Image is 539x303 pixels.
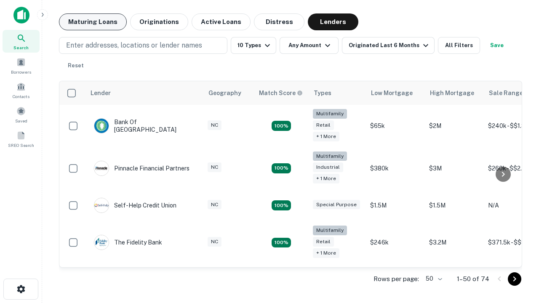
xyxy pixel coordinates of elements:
[308,13,358,30] button: Lenders
[457,274,489,284] p: 1–50 of 74
[254,13,304,30] button: Distress
[203,81,254,105] th: Geography
[483,37,510,54] button: Save your search to get updates of matches that match your search criteria.
[272,163,291,173] div: Matching Properties: 14, hasApolloMatch: undefined
[254,81,309,105] th: Capitalize uses an advanced AI algorithm to match your search with the best lender. The match sco...
[314,88,331,98] div: Types
[94,118,195,133] div: Bank Of [GEOGRAPHIC_DATA]
[13,7,29,24] img: capitalize-icon.png
[313,226,347,235] div: Multifamily
[280,37,339,54] button: Any Amount
[94,198,109,213] img: picture
[425,221,484,264] td: $3.2M
[208,237,221,247] div: NC
[374,274,419,284] p: Rows per page:
[313,248,339,258] div: + 1 more
[13,44,29,51] span: Search
[497,209,539,249] iframe: Chat Widget
[94,161,189,176] div: Pinnacle Financial Partners
[3,128,40,150] a: SREO Search
[272,200,291,210] div: Matching Properties: 11, hasApolloMatch: undefined
[313,174,339,183] div: + 1 more
[130,13,188,30] button: Originations
[231,37,276,54] button: 10 Types
[59,13,127,30] button: Maturing Loans
[66,40,202,50] p: Enter addresses, locations or lender names
[313,162,343,172] div: Industrial
[425,189,484,221] td: $1.5M
[13,93,29,100] span: Contacts
[208,88,241,98] div: Geography
[342,37,435,54] button: Originated Last 6 Months
[313,151,347,161] div: Multifamily
[192,13,251,30] button: Active Loans
[371,88,413,98] div: Low Mortgage
[430,88,474,98] div: High Mortgage
[208,200,221,210] div: NC
[3,79,40,101] a: Contacts
[313,109,347,119] div: Multifamily
[313,200,360,210] div: Special Purpose
[62,57,89,74] button: Reset
[313,237,334,247] div: Retail
[309,81,366,105] th: Types
[366,221,425,264] td: $246k
[94,235,109,250] img: picture
[94,235,162,250] div: The Fidelity Bank
[272,238,291,248] div: Matching Properties: 10, hasApolloMatch: undefined
[85,81,203,105] th: Lender
[208,162,221,172] div: NC
[489,88,523,98] div: Sale Range
[272,121,291,131] div: Matching Properties: 17, hasApolloMatch: undefined
[366,81,425,105] th: Low Mortgage
[349,40,431,50] div: Originated Last 6 Months
[366,105,425,147] td: $65k
[366,189,425,221] td: $1.5M
[3,54,40,77] a: Borrowers
[313,120,334,130] div: Retail
[15,117,27,124] span: Saved
[422,273,443,285] div: 50
[366,147,425,190] td: $380k
[259,88,303,98] div: Capitalize uses an advanced AI algorithm to match your search with the best lender. The match sco...
[425,81,484,105] th: High Mortgage
[425,147,484,190] td: $3M
[259,88,301,98] h6: Match Score
[59,37,227,54] button: Enter addresses, locations or lender names
[208,120,221,130] div: NC
[91,88,111,98] div: Lender
[3,30,40,53] a: Search
[438,37,480,54] button: All Filters
[94,119,109,133] img: picture
[3,103,40,126] a: Saved
[425,105,484,147] td: $2M
[313,132,339,141] div: + 1 more
[508,272,521,286] button: Go to next page
[94,198,176,213] div: Self-help Credit Union
[94,161,109,175] img: picture
[8,142,34,149] span: SREO Search
[11,69,31,75] span: Borrowers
